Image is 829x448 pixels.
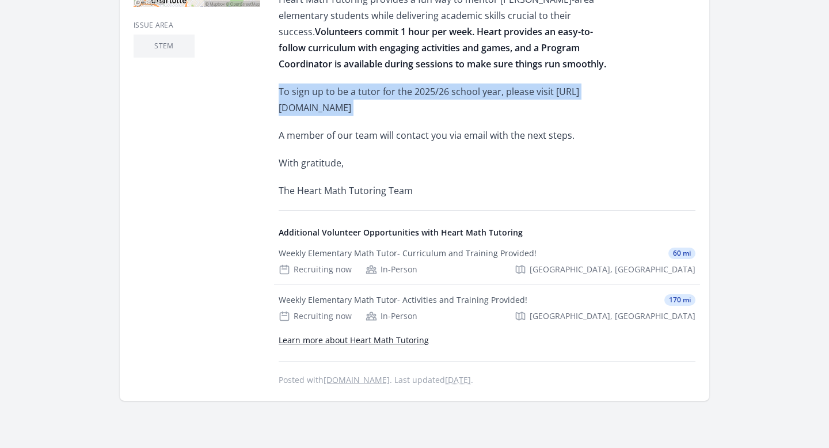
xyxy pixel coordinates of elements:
[279,248,537,259] div: Weekly Elementary Math Tutor- Curriculum and Training Provided!
[279,335,429,346] a: Learn more about Heart Math Tutoring
[279,227,695,238] h4: Additional Volunteer Opportunities with Heart Math Tutoring
[274,238,700,284] a: Weekly Elementary Math Tutor- Curriculum and Training Provided! 60 mi Recruiting now In-Person [G...
[274,285,700,331] a: Weekly Elementary Math Tutor- Activities and Training Provided! 170 mi Recruiting now In-Person [...
[668,248,695,259] span: 60 mi
[530,264,695,275] span: [GEOGRAPHIC_DATA], [GEOGRAPHIC_DATA]
[134,35,195,58] li: STEM
[279,83,615,116] p: To sign up to be a tutor for the 2025/26 school year, please visit [URL][DOMAIN_NAME]
[445,374,471,385] abbr: Tue, Sep 9, 2025 3:50 PM
[530,310,695,322] span: [GEOGRAPHIC_DATA], [GEOGRAPHIC_DATA]
[279,310,352,322] div: Recruiting now
[366,264,417,275] div: In-Person
[279,183,615,199] p: The Heart Math Tutoring Team
[279,127,615,143] p: A member of our team will contact you via email with the next steps.
[324,374,390,385] a: [DOMAIN_NAME]
[279,25,606,70] strong: Volunteers commit 1 hour per week. Heart provides an easy-to-follow curriculum with engaging acti...
[664,294,695,306] span: 170 mi
[279,264,352,275] div: Recruiting now
[134,21,260,30] h3: Issue area
[279,375,695,385] p: Posted with . Last updated .
[366,310,417,322] div: In-Person
[279,294,527,306] div: Weekly Elementary Math Tutor- Activities and Training Provided!
[279,155,615,171] p: With gratitude,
